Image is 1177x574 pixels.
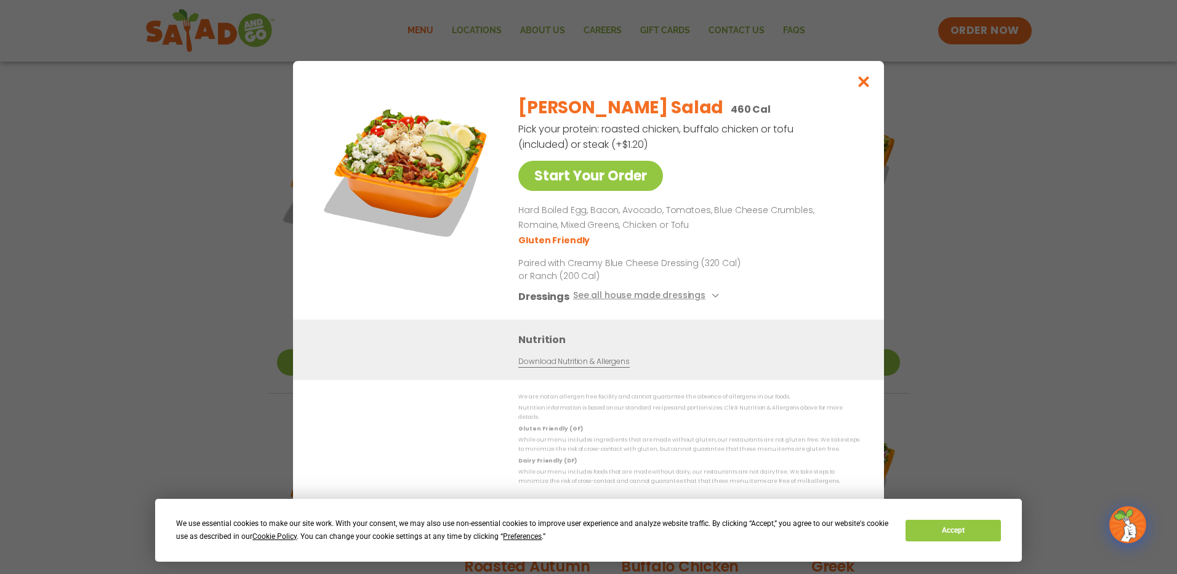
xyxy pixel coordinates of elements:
[518,257,746,283] p: Paired with Creamy Blue Cheese Dressing (320 Cal) or Ranch (200 Cal)
[518,392,859,402] p: We are not an allergen free facility and cannot guarantee the absence of allergens in our foods.
[518,457,576,464] strong: Dairy Friendly (DF)
[518,161,663,191] a: Start Your Order
[1111,507,1145,542] img: wpChatIcon
[518,203,854,233] p: Hard Boiled Egg, Bacon, Avocado, Tomatoes, Blue Cheese Crumbles, Romaine, Mixed Greens, Chicken o...
[518,332,866,347] h3: Nutrition
[906,520,1000,541] button: Accept
[518,95,723,121] h2: [PERSON_NAME] Salad
[252,532,297,541] span: Cookie Policy
[518,435,859,455] p: While our menu includes ingredients that are made without gluten, our restaurants are not gluten ...
[573,289,723,304] button: See all house made dressings
[731,102,771,117] p: 460 Cal
[321,86,493,258] img: Featured product photo for Cobb Salad
[518,121,795,152] p: Pick your protein: roasted chicken, buffalo chicken or tofu (included) or steak (+$1.20)
[176,517,891,543] div: We use essential cookies to make our site work. With your consent, we may also use non-essential ...
[155,499,1022,562] div: Cookie Consent Prompt
[518,403,859,422] p: Nutrition information is based on our standard recipes and portion sizes. Click Nutrition & Aller...
[518,425,582,432] strong: Gluten Friendly (GF)
[503,532,542,541] span: Preferences
[518,234,592,247] li: Gluten Friendly
[518,289,569,304] h3: Dressings
[518,467,859,487] p: While our menu includes foods that are made without dairy, our restaurants are not dairy free. We...
[844,61,884,102] button: Close modal
[518,356,629,368] a: Download Nutrition & Allergens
